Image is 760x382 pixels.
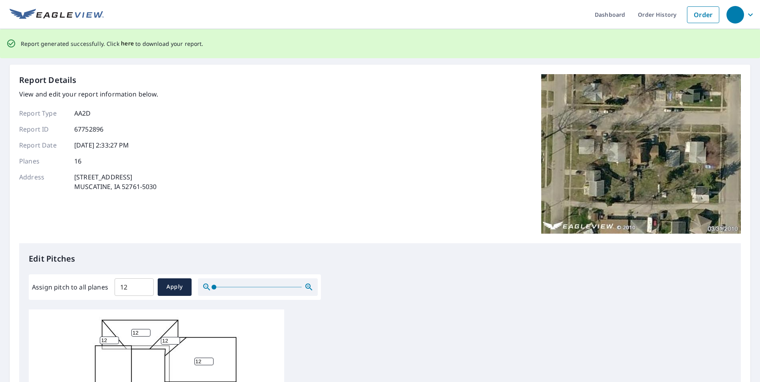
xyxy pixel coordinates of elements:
button: here [121,39,134,49]
button: Apply [158,278,192,296]
span: Apply [164,282,185,292]
p: Report ID [19,124,67,134]
p: View and edit your report information below. [19,89,158,99]
p: Report Type [19,108,67,118]
img: EV Logo [10,9,104,21]
p: Edit Pitches [29,253,731,265]
p: Report Details [19,74,77,86]
p: [STREET_ADDRESS] MUSCATINE, IA 52761-5030 [74,172,157,191]
p: Report Date [19,140,67,150]
p: AA2D [74,108,91,118]
p: 67752896 [74,124,103,134]
p: Report generated successfully. Click to download your report. [21,39,204,49]
p: Address [19,172,67,191]
label: Assign pitch to all planes [32,282,108,292]
p: Planes [19,156,67,166]
img: Top image [541,74,741,234]
a: Order [687,6,719,23]
p: [DATE] 2:33:27 PM [74,140,129,150]
p: 16 [74,156,81,166]
input: 00.0 [115,276,154,298]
